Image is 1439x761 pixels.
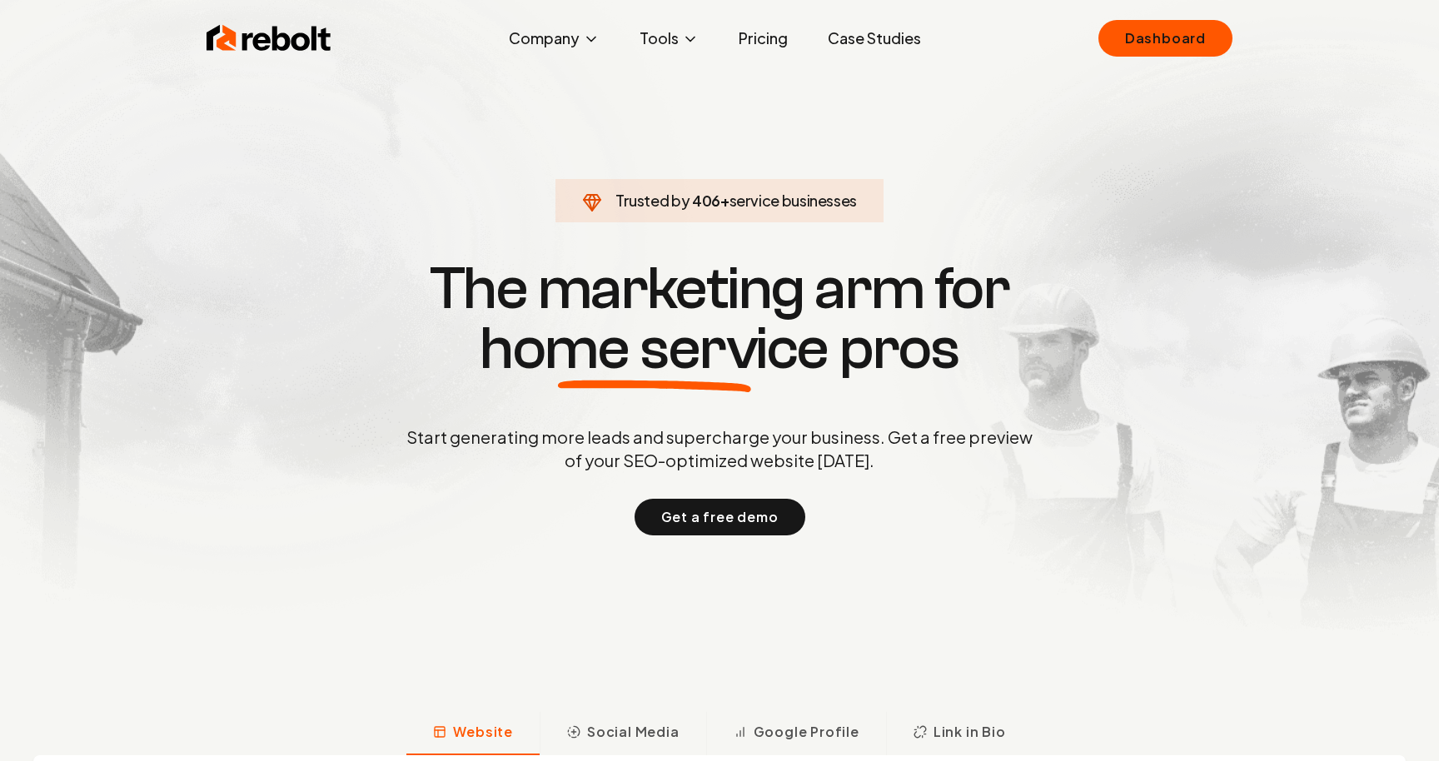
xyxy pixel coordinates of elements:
[1098,20,1232,57] a: Dashboard
[406,712,540,755] button: Website
[453,722,513,742] span: Website
[725,22,801,55] a: Pricing
[635,499,805,535] button: Get a free demo
[754,722,859,742] span: Google Profile
[615,191,690,210] span: Trusted by
[480,319,829,379] span: home service
[495,22,613,55] button: Company
[814,22,934,55] a: Case Studies
[587,722,680,742] span: Social Media
[729,191,858,210] span: service businesses
[540,712,706,755] button: Social Media
[886,712,1033,755] button: Link in Bio
[934,722,1006,742] span: Link in Bio
[320,259,1119,379] h1: The marketing arm for pros
[706,712,886,755] button: Google Profile
[626,22,712,55] button: Tools
[720,191,729,210] span: +
[692,189,720,212] span: 406
[403,425,1036,472] p: Start generating more leads and supercharge your business. Get a free preview of your SEO-optimiz...
[207,22,331,55] img: Rebolt Logo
